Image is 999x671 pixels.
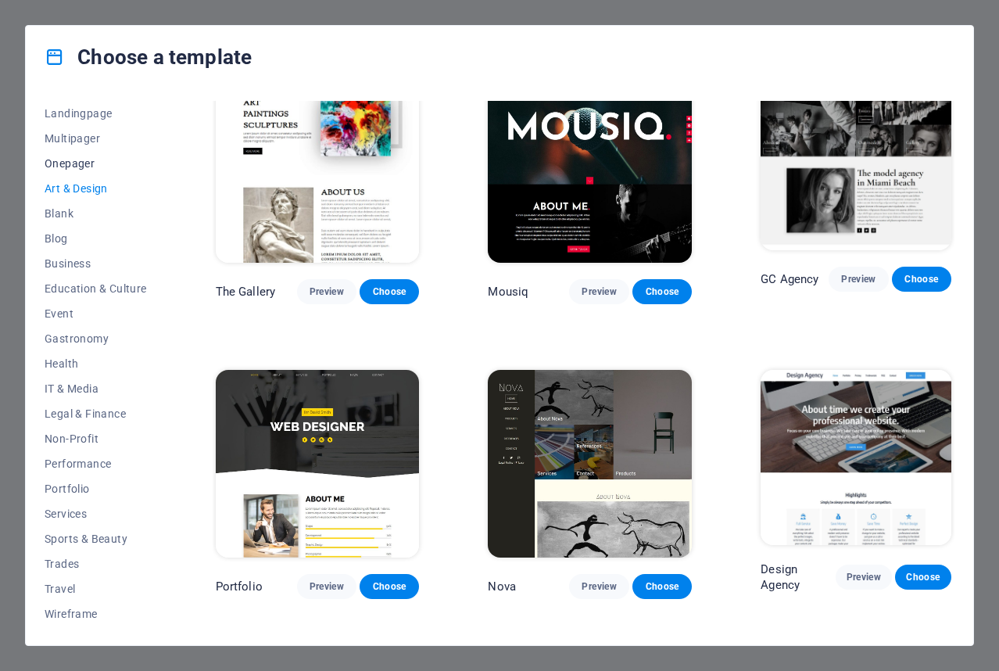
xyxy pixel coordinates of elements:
span: Services [45,508,147,520]
img: Design Agency [761,370,951,546]
button: Choose [632,279,692,304]
span: Choose [372,580,406,593]
button: Choose [360,574,419,599]
button: IT & Media [45,376,147,401]
span: Choose [908,571,939,583]
span: Trades [45,558,147,570]
h4: Choose a template [45,45,252,70]
span: Portfolio [45,483,147,495]
button: Preview [569,279,628,304]
span: Event [45,307,147,320]
span: Business [45,257,147,270]
button: Trades [45,551,147,576]
button: Preview [297,279,356,304]
button: Sports & Beauty [45,526,147,551]
button: Blank [45,201,147,226]
span: Gastronomy [45,332,147,345]
p: Design Agency [761,562,835,593]
p: GC Agency [761,271,818,287]
span: Legal & Finance [45,407,147,420]
span: Multipager [45,132,147,145]
button: Business [45,251,147,276]
button: Portfolio [45,476,147,501]
img: GC Agency [761,75,951,251]
span: Onepager [45,157,147,170]
button: Services [45,501,147,526]
span: Preview [848,571,879,583]
p: Nova [488,579,516,594]
p: Mousiq [488,284,528,300]
button: Art & Design [45,176,147,201]
button: Event [45,301,147,326]
span: Blank [45,207,147,220]
img: Mousiq [488,75,692,263]
span: Sports & Beauty [45,533,147,545]
button: Choose [892,267,951,292]
span: Art & Design [45,182,147,195]
span: Non-Profit [45,432,147,445]
button: Preview [829,267,888,292]
button: Blog [45,226,147,251]
span: Preview [310,285,344,298]
p: Portfolio [216,579,263,594]
img: The Gallery [216,75,420,263]
button: Onepager [45,151,147,176]
button: Travel [45,576,147,601]
button: Landingpage [45,101,147,126]
p: The Gallery [216,284,276,300]
span: Health [45,357,147,370]
button: Gastronomy [45,326,147,351]
img: Nova [488,370,692,558]
button: Choose [895,565,951,590]
button: Non-Profit [45,426,147,451]
button: Preview [569,574,628,599]
button: Choose [360,279,419,304]
span: Choose [645,285,679,298]
span: Choose [372,285,406,298]
span: Travel [45,583,147,595]
button: Education & Culture [45,276,147,301]
span: Landingpage [45,107,147,120]
span: Wireframe [45,608,147,620]
img: Portfolio [216,370,420,558]
button: Preview [297,574,356,599]
span: Blog [45,232,147,245]
button: Multipager [45,126,147,151]
button: Performance [45,451,147,476]
span: Preview [841,273,875,285]
span: Performance [45,457,147,470]
button: Choose [632,574,692,599]
button: Health [45,351,147,376]
span: Choose [645,580,679,593]
span: Preview [582,285,616,298]
span: Preview [582,580,616,593]
span: Preview [310,580,344,593]
span: IT & Media [45,382,147,395]
span: Education & Culture [45,282,147,295]
button: Legal & Finance [45,401,147,426]
span: Choose [904,273,939,285]
button: Preview [836,565,892,590]
button: Wireframe [45,601,147,626]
